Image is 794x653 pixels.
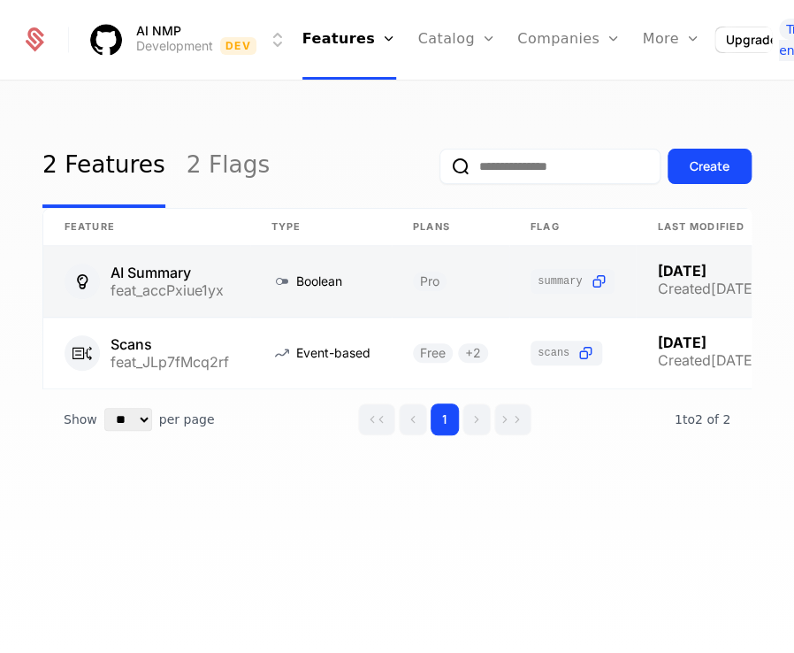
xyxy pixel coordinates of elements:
th: Feature [43,209,250,246]
button: Go to previous page [399,403,427,435]
img: AI NMP [90,24,122,56]
button: Go to last page [494,403,531,435]
span: Show [64,411,97,428]
a: 2 Features [42,125,165,208]
th: Plans [392,209,509,246]
span: per page [159,411,215,428]
button: Go to first page [358,403,395,435]
button: Go to page 1 [431,403,459,435]
button: Create [668,149,752,184]
div: Create [690,157,729,175]
div: Development [136,37,213,55]
th: Flag [509,209,636,246]
a: 2 Flags [187,125,270,208]
div: Page navigation [358,403,531,435]
button: Go to next page [462,403,491,435]
span: Dev [220,37,256,55]
div: Table pagination [42,389,752,449]
span: 2 [675,412,730,426]
span: 1 to 2 of [675,412,722,426]
span: AI NMP [136,25,181,37]
button: Select environment [90,20,288,59]
th: Type [250,209,392,246]
button: Upgrade [715,27,788,52]
select: Select page size [104,408,152,431]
